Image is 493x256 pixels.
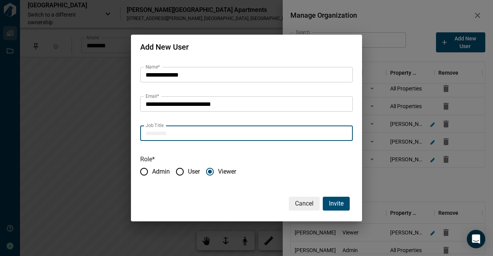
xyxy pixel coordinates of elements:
button: Invite [323,197,350,211]
button: Cancel [289,197,320,211]
div: roles [140,164,353,180]
p: Invite [329,199,344,208]
span: Viewer [218,167,236,176]
span: Admin [152,167,170,176]
span: Add New User [140,42,189,52]
label: Email* [146,93,159,99]
label: Job Title [146,122,164,129]
span: Role* [140,156,155,163]
p: Cancel [295,199,314,208]
span: User [188,167,200,176]
div: Open Intercom Messenger [467,230,485,248]
label: Name* [146,64,160,70]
